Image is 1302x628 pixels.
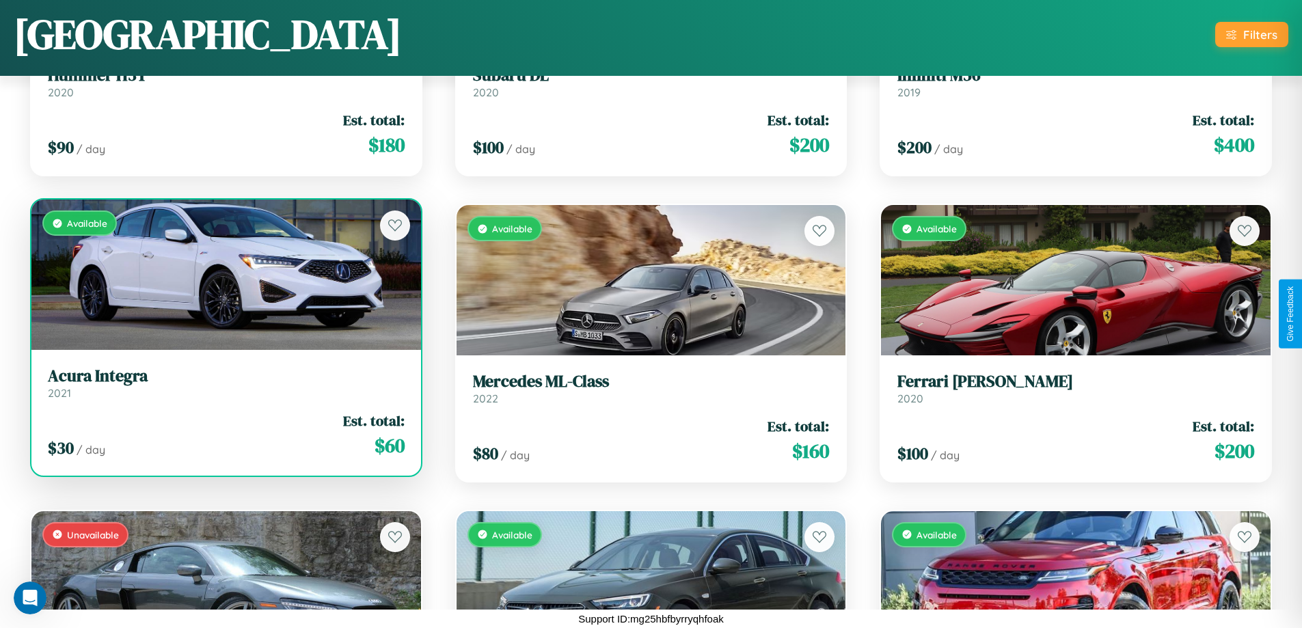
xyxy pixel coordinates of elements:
[48,85,74,99] span: 2020
[1214,131,1254,159] span: $ 400
[473,372,830,405] a: Mercedes ML-Class2022
[77,443,105,456] span: / day
[897,85,921,99] span: 2019
[473,85,499,99] span: 2020
[375,432,405,459] span: $ 60
[343,411,405,431] span: Est. total:
[473,66,830,85] h3: Subaru DL
[48,366,405,400] a: Acura Integra2021
[14,582,46,614] iframe: Intercom live chat
[917,223,957,234] span: Available
[506,142,535,156] span: / day
[492,223,532,234] span: Available
[931,448,960,462] span: / day
[77,142,105,156] span: / day
[1193,110,1254,130] span: Est. total:
[473,372,830,392] h3: Mercedes ML-Class
[897,442,928,465] span: $ 100
[1286,286,1295,342] div: Give Feedback
[768,416,829,436] span: Est. total:
[14,6,402,62] h1: [GEOGRAPHIC_DATA]
[473,136,504,159] span: $ 100
[48,66,405,99] a: Hummer H3T2020
[1215,22,1288,47] button: Filters
[48,136,74,159] span: $ 90
[473,442,498,465] span: $ 80
[67,529,119,541] span: Unavailable
[501,448,530,462] span: / day
[897,372,1254,405] a: Ferrari [PERSON_NAME]2020
[792,437,829,465] span: $ 160
[897,66,1254,85] h3: Infiniti M56
[897,136,932,159] span: $ 200
[897,66,1254,99] a: Infiniti M562019
[1193,416,1254,436] span: Est. total:
[789,131,829,159] span: $ 200
[48,366,405,386] h3: Acura Integra
[917,529,957,541] span: Available
[48,437,74,459] span: $ 30
[48,66,405,85] h3: Hummer H3T
[897,372,1254,392] h3: Ferrari [PERSON_NAME]
[578,610,724,628] p: Support ID: mg25hbfbyrryqhfoak
[934,142,963,156] span: / day
[473,66,830,99] a: Subaru DL2020
[897,392,923,405] span: 2020
[1215,437,1254,465] span: $ 200
[768,110,829,130] span: Est. total:
[368,131,405,159] span: $ 180
[343,110,405,130] span: Est. total:
[473,392,498,405] span: 2022
[48,386,71,400] span: 2021
[1243,27,1277,42] div: Filters
[492,529,532,541] span: Available
[67,217,107,229] span: Available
